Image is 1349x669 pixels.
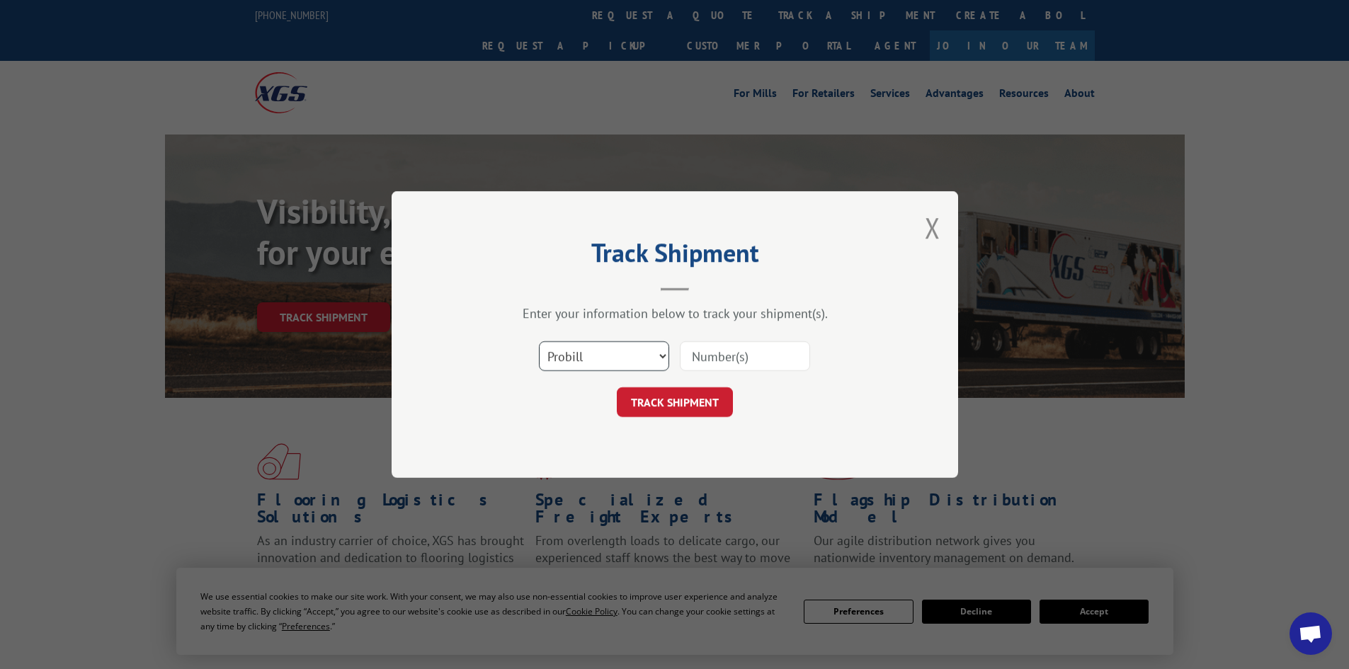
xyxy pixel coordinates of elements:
div: Enter your information below to track your shipment(s). [462,305,887,321]
h2: Track Shipment [462,243,887,270]
button: Close modal [925,209,940,246]
input: Number(s) [680,341,810,371]
div: Open chat [1290,612,1332,655]
button: TRACK SHIPMENT [617,387,733,417]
